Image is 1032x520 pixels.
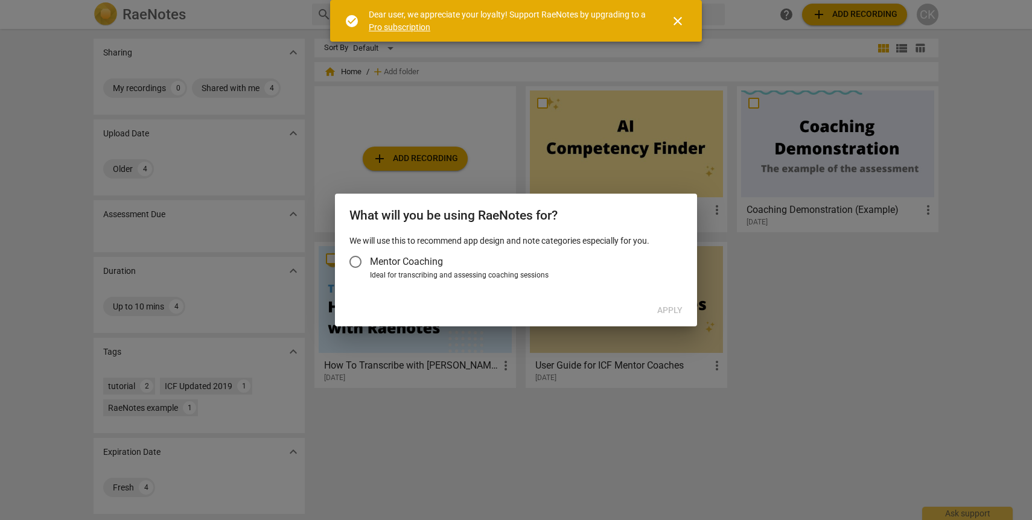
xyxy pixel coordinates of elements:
span: close [670,14,685,28]
p: We will use this to recommend app design and note categories especially for you. [349,235,683,247]
div: Dear user, we appreciate your loyalty! Support RaeNotes by upgrading to a [369,8,649,33]
a: Pro subscription [369,22,430,32]
div: Ideal for transcribing and assessing coaching sessions [370,270,679,281]
h2: What will you be using RaeNotes for? [349,208,683,223]
div: Account type [349,247,683,281]
span: Mentor Coaching [370,255,443,268]
span: check_circle [345,14,359,28]
button: Close [663,7,692,36]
